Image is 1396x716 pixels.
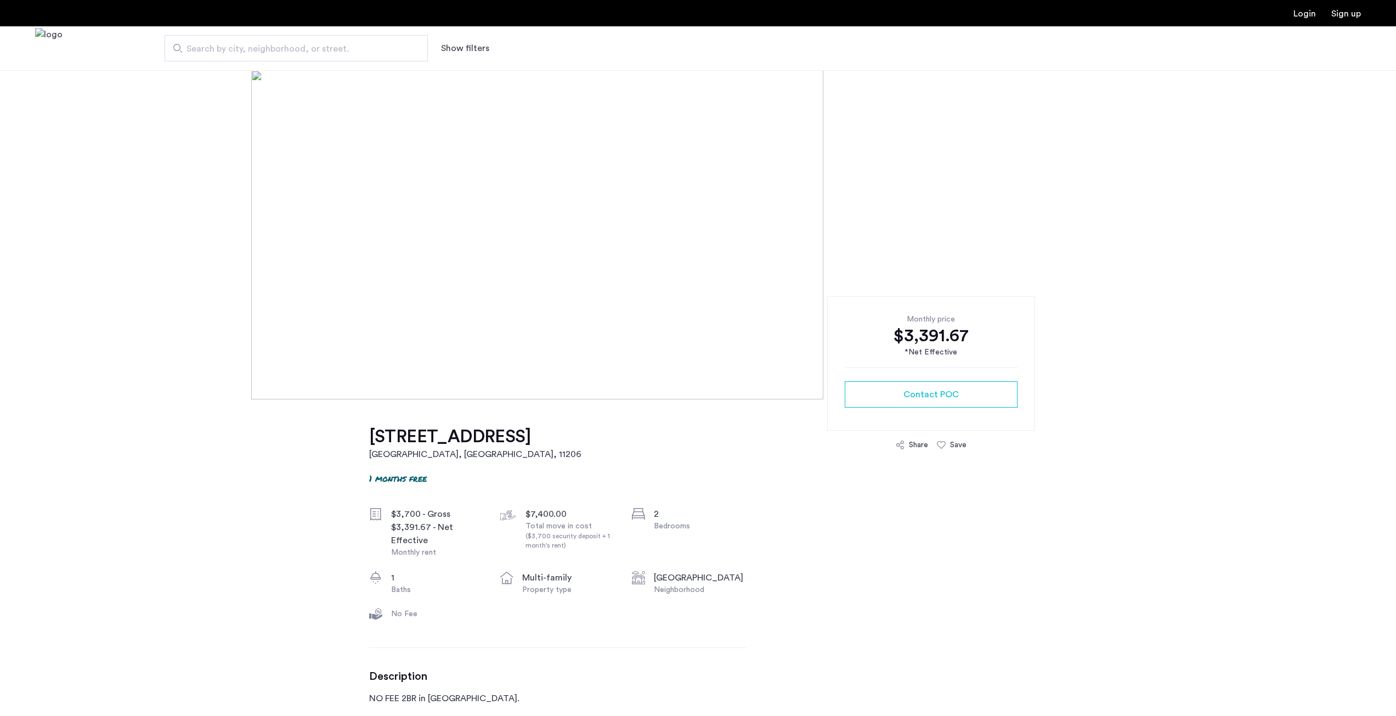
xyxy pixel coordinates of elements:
[369,670,746,683] h3: Description
[35,28,63,69] img: logo
[369,448,581,461] h2: [GEOGRAPHIC_DATA], [GEOGRAPHIC_DATA] , 11206
[903,388,959,401] span: Contact POC
[1293,9,1316,18] a: Login
[391,521,483,547] div: $3,391.67 - Net Effective
[186,42,397,55] span: Search by city, neighborhood, or street.
[251,70,1145,399] img: [object%20Object]
[35,28,63,69] a: Cazamio Logo
[369,426,581,448] h1: [STREET_ADDRESS]
[391,584,483,595] div: Baths
[525,521,618,550] div: Total move in cost
[391,508,483,521] div: $3,700 - Gross
[369,426,581,461] a: [STREET_ADDRESS][GEOGRAPHIC_DATA], [GEOGRAPHIC_DATA], 11206
[654,584,746,595] div: Neighborhood
[165,35,428,61] input: Apartment Search
[845,325,1018,347] div: $3,391.67
[441,42,489,55] button: Show or hide filters
[845,347,1018,358] div: *Net Effective
[654,508,746,521] div: 2
[391,571,483,584] div: 1
[522,584,614,595] div: Property type
[845,314,1018,325] div: Monthly price
[654,571,746,584] div: [GEOGRAPHIC_DATA]
[525,508,618,521] div: $7,400.00
[391,608,483,619] div: No Fee
[1331,9,1361,18] a: Registration
[654,521,746,532] div: Bedrooms
[391,547,483,558] div: Monthly rent
[522,571,614,584] div: multi-family
[369,472,427,484] p: 1 months free
[909,439,928,450] div: Share
[525,532,618,550] div: ($3,700 security deposit + 1 month's rent)
[845,381,1018,408] button: button
[950,439,967,450] div: Save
